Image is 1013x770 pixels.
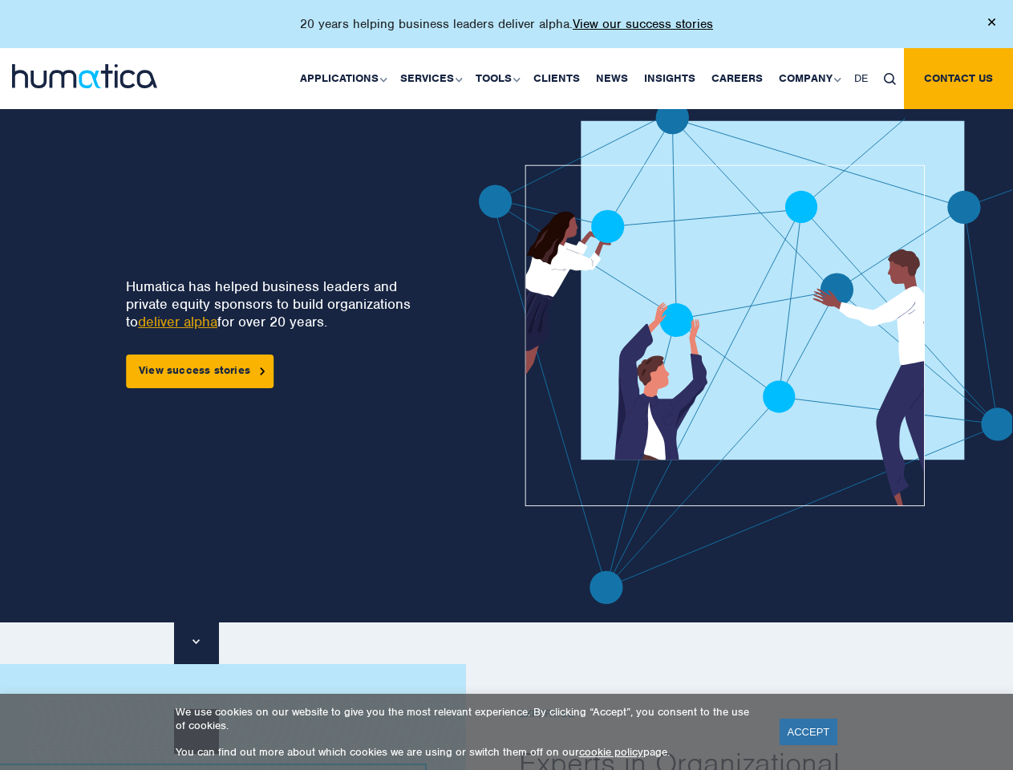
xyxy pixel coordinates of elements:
[126,278,421,330] p: Humatica has helped business leaders and private equity sponsors to build organizations to for ov...
[636,48,703,109] a: Insights
[300,16,713,32] p: 20 years helping business leaders deliver alpha.
[126,355,274,388] a: View success stories
[904,48,1013,109] a: Contact us
[176,745,760,759] p: You can find out more about which cookies we are using or switch them off on our page.
[846,48,876,109] a: DE
[884,73,896,85] img: search_icon
[525,48,588,109] a: Clients
[771,48,846,109] a: Company
[260,367,265,375] img: arrowicon
[854,71,868,85] span: DE
[468,48,525,109] a: Tools
[138,313,217,330] a: deliver alpha
[392,48,468,109] a: Services
[579,745,643,759] a: cookie policy
[12,64,157,88] img: logo
[588,48,636,109] a: News
[176,705,760,732] p: We use cookies on our website to give you the most relevant experience. By clicking “Accept”, you...
[780,719,838,745] a: ACCEPT
[703,48,771,109] a: Careers
[573,16,713,32] a: View our success stories
[292,48,392,109] a: Applications
[192,639,200,644] img: downarrow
